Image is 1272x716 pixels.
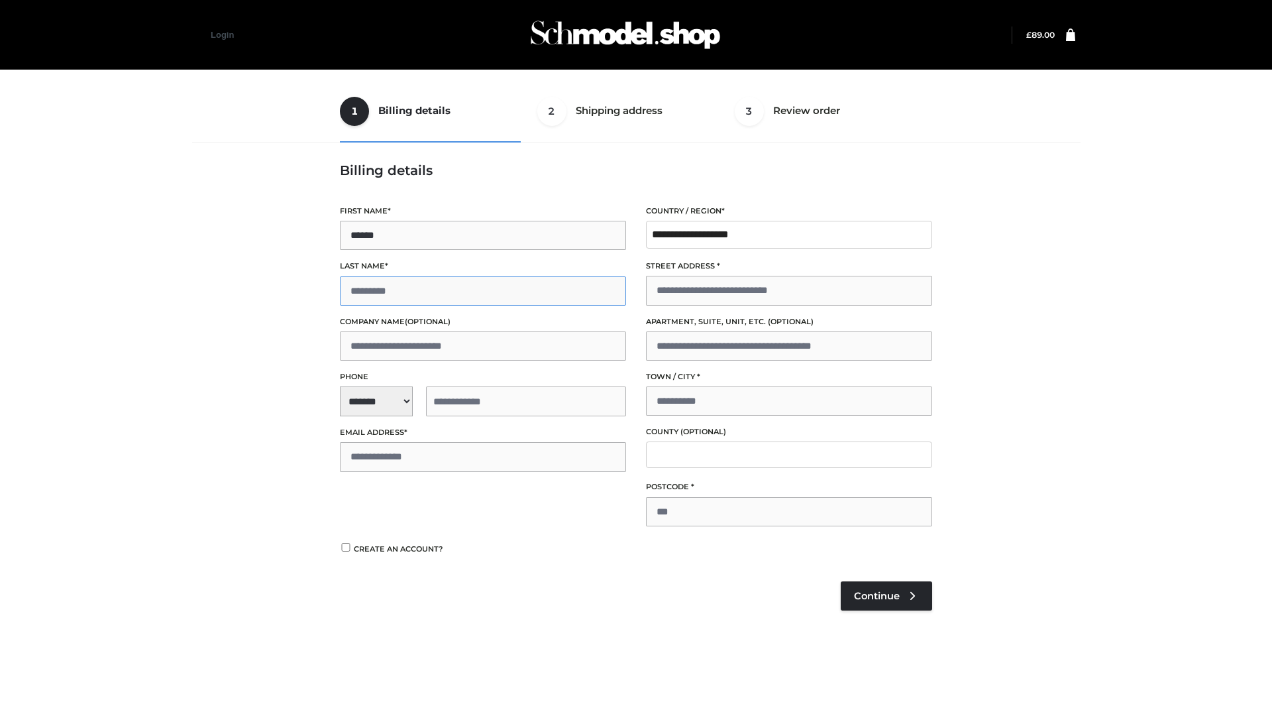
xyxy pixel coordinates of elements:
a: Login [211,30,234,40]
span: (optional) [680,427,726,436]
label: Street address [646,260,932,272]
label: Phone [340,371,626,383]
span: Create an account? [354,544,443,554]
span: Continue [854,590,900,602]
label: First name [340,205,626,217]
label: Last name [340,260,626,272]
label: Company name [340,316,626,328]
label: Town / City [646,371,932,383]
label: Country / Region [646,205,932,217]
img: Schmodel Admin 964 [526,9,725,61]
label: County [646,426,932,438]
span: (optional) [768,317,814,326]
input: Create an account? [340,543,352,552]
h3: Billing details [340,162,932,178]
label: Apartment, suite, unit, etc. [646,316,932,328]
bdi: 89.00 [1026,30,1055,40]
a: Continue [841,581,932,611]
a: £89.00 [1026,30,1055,40]
span: £ [1026,30,1032,40]
span: (optional) [405,317,450,326]
label: Postcode [646,481,932,493]
label: Email address [340,426,626,439]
